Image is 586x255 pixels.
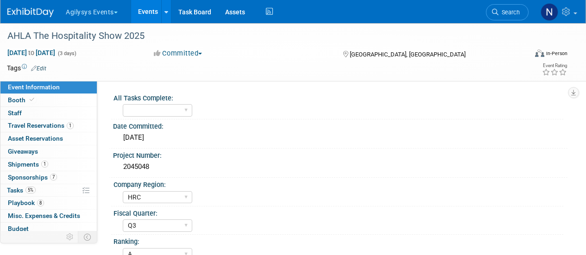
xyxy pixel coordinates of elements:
div: [DATE] [120,131,561,145]
span: Misc. Expenses & Credits [8,212,80,219]
div: Company Region: [113,178,563,189]
span: Booth [8,96,36,104]
button: Committed [151,49,206,58]
div: 2045048 [120,160,561,174]
a: Edit [31,65,46,72]
a: Giveaways [0,145,97,158]
span: 1 [67,122,74,129]
span: [DATE] [DATE] [7,49,56,57]
div: Project Number: [113,149,567,160]
span: Asset Reservations [8,135,63,142]
div: AHLA The Hospitality Show 2025 [4,28,520,44]
span: Shipments [8,161,48,168]
a: Shipments1 [0,158,97,171]
a: Budget [0,223,97,235]
span: 8 [37,199,44,206]
a: Booth [0,94,97,106]
a: Playbook8 [0,197,97,209]
i: Booth reservation complete [30,97,34,102]
span: Event Information [8,83,60,91]
span: Sponsorships [8,174,57,181]
div: Fiscal Quarter: [113,206,563,218]
span: [GEOGRAPHIC_DATA], [GEOGRAPHIC_DATA] [350,51,466,58]
div: Date Committed: [113,119,567,131]
span: Budget [8,225,29,232]
td: Toggle Event Tabs [78,231,97,243]
span: Staff [8,109,22,117]
div: Event Format [485,48,567,62]
span: Travel Reservations [8,122,74,129]
span: Tasks [7,187,36,194]
span: to [27,49,36,56]
span: 5% [25,187,36,193]
img: Format-Inperson.png [535,50,544,57]
div: In-Person [546,50,567,57]
div: Ranking: [113,235,563,246]
a: Tasks5% [0,184,97,197]
div: All Tasks Complete: [113,91,563,103]
span: Giveaways [8,148,38,155]
a: Search [486,4,529,20]
img: Natalie Morin [541,3,558,21]
span: (3 days) [57,50,76,56]
img: ExhibitDay [7,8,54,17]
a: Event Information [0,81,97,93]
a: Asset Reservations [0,132,97,145]
span: 7 [50,174,57,180]
div: Event Rating [542,63,567,68]
td: Personalize Event Tab Strip [62,231,78,243]
a: Staff [0,107,97,119]
a: Misc. Expenses & Credits [0,210,97,222]
span: 1 [41,161,48,168]
span: Search [498,9,520,16]
span: Playbook [8,199,44,206]
a: Travel Reservations1 [0,119,97,132]
td: Tags [7,63,46,73]
a: Sponsorships7 [0,171,97,184]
